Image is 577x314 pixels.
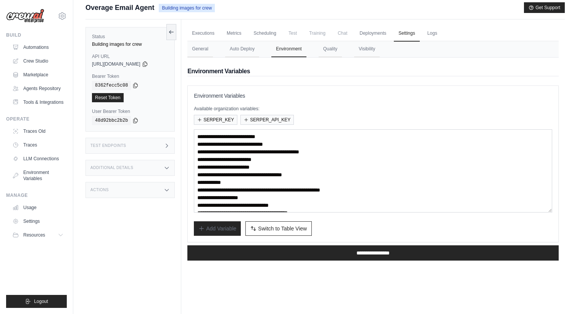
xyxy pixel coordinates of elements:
[92,81,131,90] code: 8362fecc5c08
[9,69,67,81] a: Marketplace
[23,232,45,238] span: Resources
[6,295,67,308] button: Logout
[319,41,342,57] button: Quality
[194,115,237,125] button: SERPER_KEY
[9,125,67,137] a: Traces Old
[9,153,67,165] a: LLM Connections
[187,41,559,57] nav: Tabs
[187,26,219,42] a: Executions
[34,298,48,304] span: Logout
[6,116,67,122] div: Operate
[222,26,246,42] a: Metrics
[92,34,168,40] label: Status
[305,26,330,41] span: Training is not available until the deployment is complete
[194,92,552,100] h3: Environment Variables
[92,93,124,102] a: Reset Token
[6,192,67,198] div: Manage
[194,221,241,236] button: Add Variable
[187,67,559,76] h2: Environment Variables
[333,26,352,41] span: Chat is not available until the deployment is complete
[90,188,109,192] h3: Actions
[92,61,140,67] span: [URL][DOMAIN_NAME]
[6,9,44,23] img: Logo
[354,41,380,57] button: Visibility
[92,73,168,79] label: Bearer Token
[245,221,312,236] button: Switch to Table View
[9,41,67,53] a: Automations
[85,2,154,13] span: Overage Email Agent
[9,166,67,185] a: Environment Variables
[92,41,168,47] div: Building images for crew
[423,26,442,42] a: Logs
[258,225,307,232] span: Switch to Table View
[9,82,67,95] a: Agents Repository
[90,143,126,148] h3: Test Endpoints
[9,201,67,214] a: Usage
[159,4,215,12] span: Building images for crew
[394,26,419,42] a: Settings
[524,2,565,13] button: Get Support
[92,116,131,125] code: 48d92bbc2b2b
[9,229,67,241] button: Resources
[225,41,259,57] button: Auto Deploy
[249,26,281,42] a: Scheduling
[271,41,306,57] button: Environment
[240,115,294,125] button: SERPER_API_KEY
[9,96,67,108] a: Tools & Integrations
[92,108,168,114] label: User Bearer Token
[6,32,67,38] div: Build
[9,55,67,67] a: Crew Studio
[9,139,67,151] a: Traces
[194,106,552,112] p: Available organization variables:
[90,166,133,170] h3: Additional Details
[92,53,168,60] label: API URL
[355,26,391,42] a: Deployments
[284,26,301,41] span: Test
[187,41,213,57] button: General
[9,215,67,227] a: Settings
